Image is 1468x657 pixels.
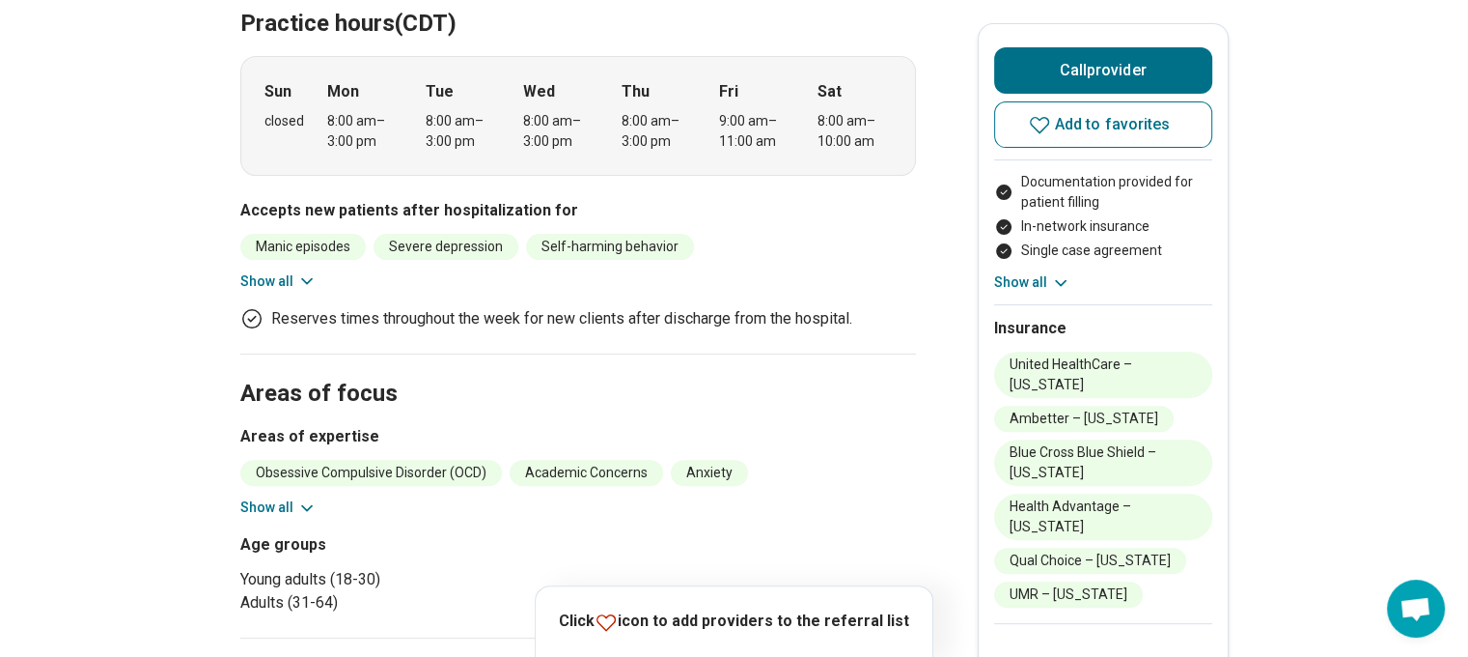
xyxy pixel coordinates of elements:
[994,317,1212,340] h2: Insurance
[622,80,650,103] strong: Thu
[994,272,1070,293] button: Show all
[327,111,402,152] div: 8:00 am – 3:00 pm
[994,582,1143,608] li: UMR – [US_STATE]
[240,425,916,448] h3: Areas of expertise
[264,111,304,131] div: closed
[994,548,1186,574] li: Qual Choice – [US_STATE]
[994,216,1212,237] li: In-network insurance
[240,199,916,222] h3: Accepts new patients after hospitalization for
[426,111,500,152] div: 8:00 am – 3:00 pm
[240,234,366,260] li: Manic episodes
[994,352,1212,398] li: United HealthCare – [US_STATE]
[1387,580,1445,638] div: Open chat
[994,440,1212,486] li: Blue Cross Blue Shield – [US_STATE]
[719,111,793,152] div: 9:00 am – 11:00 am
[817,111,892,152] div: 8:00 am – 10:00 am
[510,460,663,486] li: Academic Concerns
[523,80,555,103] strong: Wed
[1055,117,1171,132] span: Add to favorites
[523,111,597,152] div: 8:00 am – 3:00 pm
[622,111,696,152] div: 8:00 am – 3:00 pm
[994,406,1174,432] li: Ambetter – [US_STATE]
[994,101,1212,148] button: Add to favorites
[994,172,1212,213] li: Documentation provided for patient filling
[240,460,502,486] li: Obsessive Compulsive Disorder (OCD)
[327,80,359,103] strong: Mon
[240,568,570,591] li: Young adults (18-30)
[240,56,916,176] div: When does the program meet?
[240,533,570,557] h3: Age groups
[374,234,518,260] li: Severe depression
[994,172,1212,261] ul: Payment options
[559,610,909,634] p: Click icon to add providers to the referral list
[994,47,1212,94] button: Callprovider
[426,80,454,103] strong: Tue
[671,460,748,486] li: Anxiety
[240,271,317,292] button: Show all
[994,241,1212,261] li: Single case agreement
[526,234,694,260] li: Self-harming behavior
[264,80,291,103] strong: Sun
[240,331,916,411] h2: Areas of focus
[994,494,1212,540] li: Health Advantage – [US_STATE]
[271,307,852,330] p: Reserves times throughout the week for new clients after discharge from the hospital.
[240,591,570,614] li: Adults (31-64)
[817,80,842,103] strong: Sat
[240,498,317,518] button: Show all
[719,80,738,103] strong: Fri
